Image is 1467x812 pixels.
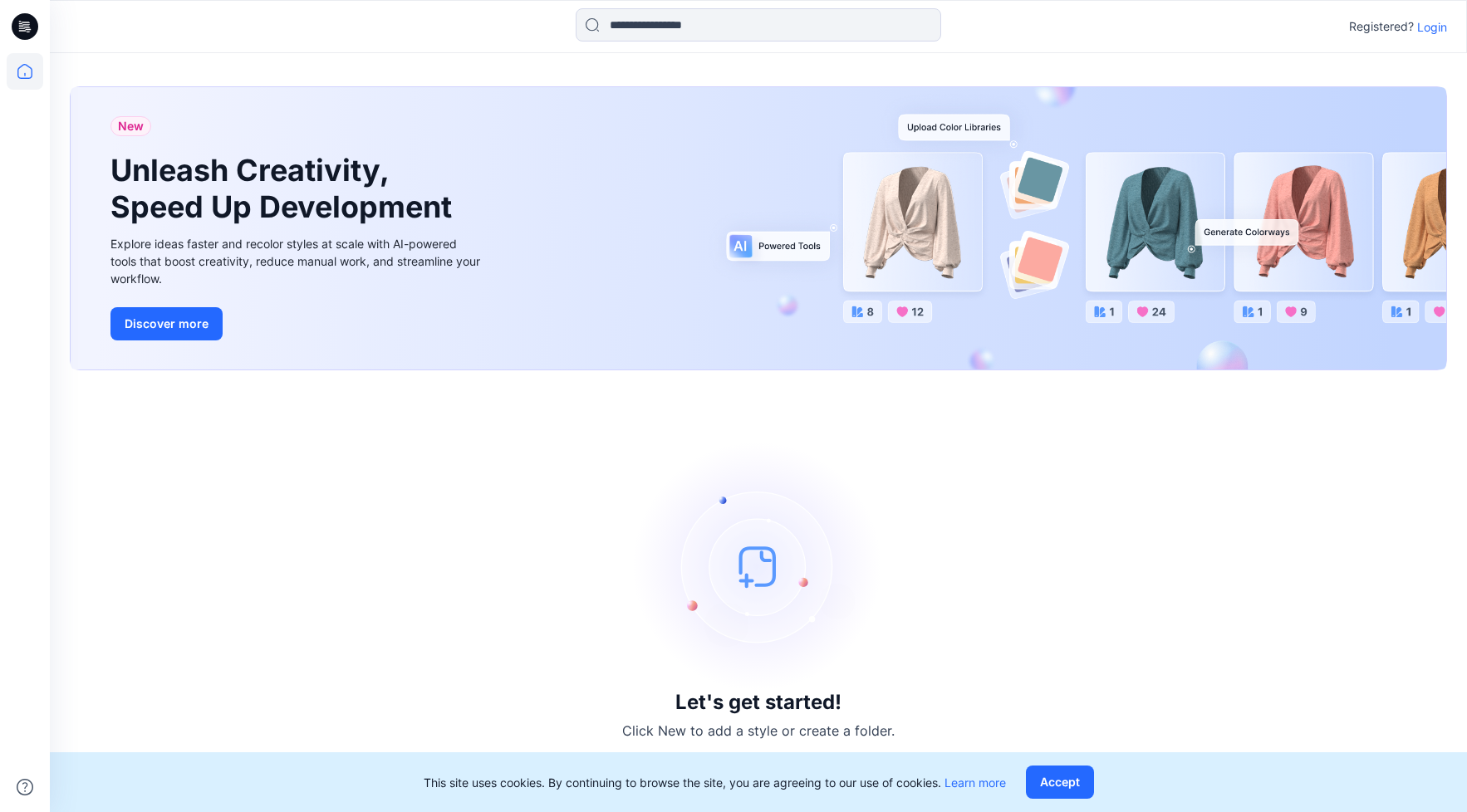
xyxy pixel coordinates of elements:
p: Click New to add a style or create a folder. [622,721,895,741]
p: Login [1417,18,1447,36]
p: Registered? [1349,17,1414,37]
p: This site uses cookies. By continuing to browse the site, you are agreeing to our use of cookies. [424,774,1006,791]
a: Learn more [944,775,1006,790]
button: Discover more [110,307,223,340]
h3: Let's get started! [675,691,841,714]
h1: Unleash Creativity, Speed Up Development [110,153,459,224]
a: Discover more [110,307,484,340]
div: Explore ideas faster and recolor styles at scale with AI-powered tools that boost creativity, red... [110,235,484,287]
button: Accept [1026,766,1094,799]
span: New [118,116,144,136]
img: empty-state-image.svg [634,442,883,691]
